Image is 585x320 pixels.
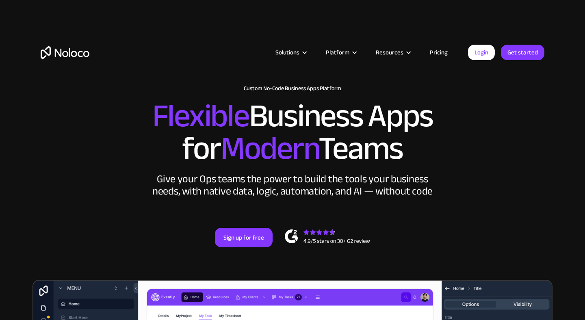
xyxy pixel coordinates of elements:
h2: Business Apps for Teams [41,100,544,165]
div: Resources [366,47,420,58]
div: Solutions [275,47,299,58]
div: Give your Ops teams the power to build the tools your business needs, with native data, logic, au... [150,173,435,197]
a: Sign up for free [215,228,273,247]
span: Modern [221,118,318,179]
div: Solutions [265,47,316,58]
div: Resources [376,47,403,58]
a: home [41,46,89,59]
a: Login [468,45,495,60]
a: Pricing [420,47,458,58]
a: Get started [501,45,544,60]
div: Platform [326,47,349,58]
div: Platform [316,47,366,58]
span: Flexible [152,86,249,146]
